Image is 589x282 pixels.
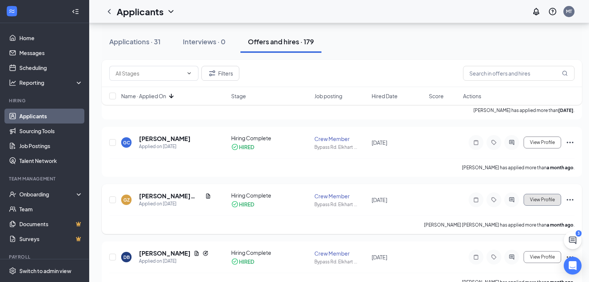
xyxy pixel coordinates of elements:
[372,139,387,146] span: [DATE]
[372,254,387,260] span: [DATE]
[19,109,83,124] a: Applicants
[314,135,367,142] div: Crew Member
[19,60,83,75] a: Scheduling
[472,197,480,203] svg: Note
[507,197,516,203] svg: ActiveChat
[489,254,498,260] svg: Tag
[507,254,516,260] svg: ActiveChat
[121,92,166,100] span: Name · Applied On
[167,92,176,100] svg: ArrowDown
[139,135,191,143] h5: [PERSON_NAME]
[231,92,246,100] span: Stage
[566,138,575,147] svg: Ellipses
[463,66,575,81] input: Search in offers and hires
[524,251,561,263] button: View Profile
[231,258,239,265] svg: CheckmarkCircle
[139,200,211,208] div: Applied on [DATE]
[208,69,217,78] svg: Filter
[314,250,367,257] div: Crew Member
[524,137,561,148] button: View Profile
[139,257,208,265] div: Applied on [DATE]
[123,197,130,203] div: GZ
[186,70,192,76] svg: ChevronDown
[547,165,573,170] b: a month ago
[123,254,130,260] div: DB
[9,176,81,182] div: Team Management
[109,37,161,46] div: Applications · 31
[231,249,310,256] div: Hiring Complete
[524,194,561,206] button: View Profile
[314,144,367,150] div: Bypass Rd. Elkhart ...
[105,7,114,16] svg: ChevronLeft
[19,31,83,45] a: Home
[19,79,83,86] div: Reporting
[231,143,239,151] svg: CheckmarkCircle
[231,201,239,208] svg: CheckmarkCircle
[19,267,71,275] div: Switch to admin view
[472,140,480,145] svg: Note
[9,79,16,86] svg: Analysis
[566,195,575,204] svg: Ellipses
[72,8,79,15] svg: Collapse
[9,97,81,104] div: Hiring
[314,201,367,208] div: Bypass Rd. Elkhart ...
[205,193,211,199] svg: Document
[139,192,202,200] h5: [PERSON_NAME] [PERSON_NAME]
[530,140,555,145] span: View Profile
[203,250,208,256] svg: Reapply
[183,37,226,46] div: Interviews · 0
[201,66,239,81] button: Filter Filters
[19,45,83,60] a: Messages
[548,7,557,16] svg: QuestionInfo
[562,70,568,76] svg: MagnifyingGlass
[532,7,541,16] svg: Notifications
[472,254,480,260] svg: Note
[123,140,130,146] div: GC
[547,222,573,228] b: a month ago
[19,202,83,217] a: Team
[489,140,498,145] svg: Tag
[568,236,577,245] svg: ChatActive
[564,257,582,275] div: Open Intercom Messenger
[19,231,83,246] a: SurveysCrown
[9,254,81,260] div: Payroll
[19,217,83,231] a: DocumentsCrown
[463,92,481,100] span: Actions
[9,267,16,275] svg: Settings
[139,249,191,257] h5: [PERSON_NAME]
[19,190,77,198] div: Onboarding
[314,259,367,265] div: Bypass Rd. Elkhart ...
[239,258,254,265] div: HIRED
[424,222,575,228] p: [PERSON_NAME] [PERSON_NAME] has applied more than .
[566,8,572,15] div: MT
[530,254,555,260] span: View Profile
[489,197,498,203] svg: Tag
[507,140,516,145] svg: ActiveChat
[239,201,254,208] div: HIRED
[462,164,575,171] p: [PERSON_NAME] has applied more than .
[231,134,310,142] div: Hiring Complete
[314,192,367,200] div: Crew Member
[19,124,83,138] a: Sourcing Tools
[566,253,575,262] svg: Ellipses
[9,190,16,198] svg: UserCheck
[194,250,200,256] svg: Document
[139,143,191,150] div: Applied on [DATE]
[248,37,314,46] div: Offers and hires · 179
[231,192,310,199] div: Hiring Complete
[116,69,183,77] input: All Stages
[314,92,342,100] span: Job posting
[530,197,555,202] span: View Profile
[239,143,254,151] div: HIRED
[564,231,582,249] button: ChatActive
[19,138,83,153] a: Job Postings
[429,92,444,100] span: Score
[8,7,16,15] svg: WorkstreamLogo
[372,92,398,100] span: Hired Date
[19,153,83,168] a: Talent Network
[166,7,175,16] svg: ChevronDown
[117,5,164,18] h1: Applicants
[372,196,387,203] span: [DATE]
[576,230,582,237] div: 3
